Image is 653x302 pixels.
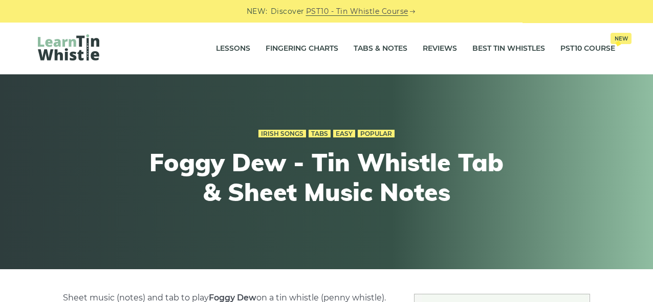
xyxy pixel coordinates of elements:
img: LearnTinWhistle.com [38,34,99,61]
a: Irish Songs [258,130,306,138]
a: PST10 CourseNew [560,36,615,62]
a: Fingering Charts [266,36,338,62]
a: Popular [358,130,395,138]
a: Best Tin Whistles [472,36,545,62]
h1: Foggy Dew - Tin Whistle Tab & Sheet Music Notes [138,148,515,207]
a: Reviews [423,36,457,62]
span: New [611,33,632,44]
a: Easy [333,130,355,138]
a: Tabs & Notes [354,36,407,62]
a: Lessons [216,36,250,62]
a: Tabs [309,130,331,138]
